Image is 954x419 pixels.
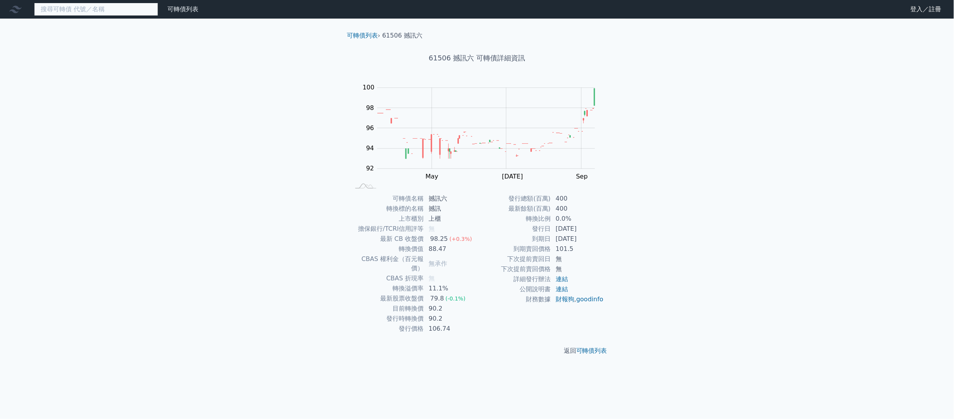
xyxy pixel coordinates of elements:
[429,234,449,244] div: 98.25
[366,104,374,112] tspan: 98
[477,244,551,254] td: 到期賣回價格
[366,165,374,172] tspan: 92
[551,224,604,234] td: [DATE]
[350,273,424,283] td: CBAS 折現率
[551,194,604,204] td: 400
[424,214,477,224] td: 上櫃
[341,346,613,355] p: 返回
[350,224,424,234] td: 擔保銀行/TCRI信用評等
[424,314,477,324] td: 90.2
[429,260,447,267] span: 無承作
[551,234,604,244] td: [DATE]
[477,264,551,274] td: 下次提前賣回價格
[429,225,435,232] span: 無
[477,234,551,244] td: 到期日
[556,285,568,293] a: 連結
[477,194,551,204] td: 發行總額(百萬)
[350,294,424,304] td: 最新股票收盤價
[477,294,551,304] td: 財務數據
[347,31,380,40] li: ›
[347,32,378,39] a: 可轉債列表
[477,224,551,234] td: 發行日
[904,3,948,15] a: 登入／註冊
[424,204,477,214] td: 撼訊
[359,84,607,180] g: Chart
[350,324,424,334] td: 發行價格
[382,31,423,40] li: 61506 撼訊六
[366,124,374,132] tspan: 96
[449,236,472,242] span: (+0.3%)
[477,284,551,294] td: 公開說明書
[477,204,551,214] td: 最新餘額(百萬)
[350,234,424,244] td: 最新 CB 收盤價
[350,194,424,204] td: 可轉債名稱
[378,88,595,159] g: Series
[424,283,477,294] td: 11.1%
[556,275,568,283] a: 連結
[424,324,477,334] td: 106.74
[502,173,523,180] tspan: [DATE]
[576,295,603,303] a: goodinfo
[424,304,477,314] td: 90.2
[477,274,551,284] td: 詳細發行辦法
[350,283,424,294] td: 轉換溢價率
[551,294,604,304] td: ,
[424,244,477,254] td: 88.47
[167,5,198,13] a: 可轉債列表
[477,214,551,224] td: 轉換比例
[446,295,466,302] span: (-0.1%)
[556,295,574,303] a: 財報狗
[551,204,604,214] td: 400
[477,254,551,264] td: 下次提前賣回日
[424,194,477,204] td: 撼訊六
[350,314,424,324] td: 發行時轉換價
[363,84,375,91] tspan: 100
[34,3,158,16] input: 搜尋可轉債 代號／名稱
[551,254,604,264] td: 無
[551,244,604,254] td: 101.5
[350,214,424,224] td: 上市櫃別
[576,347,607,354] a: 可轉債列表
[366,144,374,152] tspan: 94
[551,264,604,274] td: 無
[350,244,424,254] td: 轉換價值
[350,304,424,314] td: 目前轉換價
[350,254,424,273] td: CBAS 權利金（百元報價）
[426,173,439,180] tspan: May
[551,214,604,224] td: 0.0%
[429,294,446,303] div: 79.8
[576,173,588,180] tspan: Sep
[350,204,424,214] td: 轉換標的名稱
[341,53,613,64] h1: 61506 撼訊六 可轉債詳細資訊
[429,275,435,282] span: 無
